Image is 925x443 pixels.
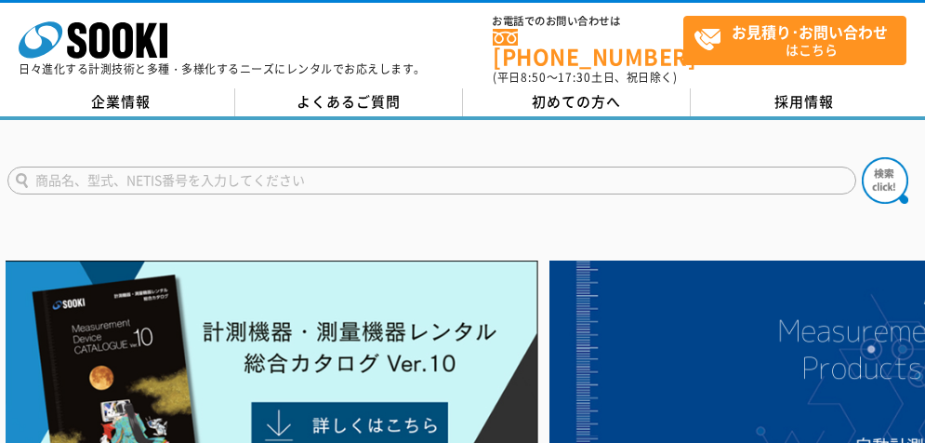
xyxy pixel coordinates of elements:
span: (平日 ～ 土日、祝日除く) [493,69,677,86]
img: btn_search.png [862,157,908,204]
a: [PHONE_NUMBER] [493,29,683,67]
span: はこちら [694,17,905,63]
a: お見積り･お問い合わせはこちら [683,16,906,65]
a: 企業情報 [7,88,235,116]
strong: お見積り･お問い合わせ [732,20,888,43]
span: 17:30 [558,69,591,86]
span: 初めての方へ [532,91,621,112]
span: 8:50 [521,69,547,86]
input: 商品名、型式、NETIS番号を入力してください [7,167,856,195]
span: お電話でのお問い合わせは [493,16,683,27]
a: 採用情報 [691,88,918,116]
p: 日々進化する計測技術と多種・多様化するニーズにレンタルでお応えします。 [19,63,426,74]
a: 初めての方へ [463,88,691,116]
a: よくあるご質問 [235,88,463,116]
